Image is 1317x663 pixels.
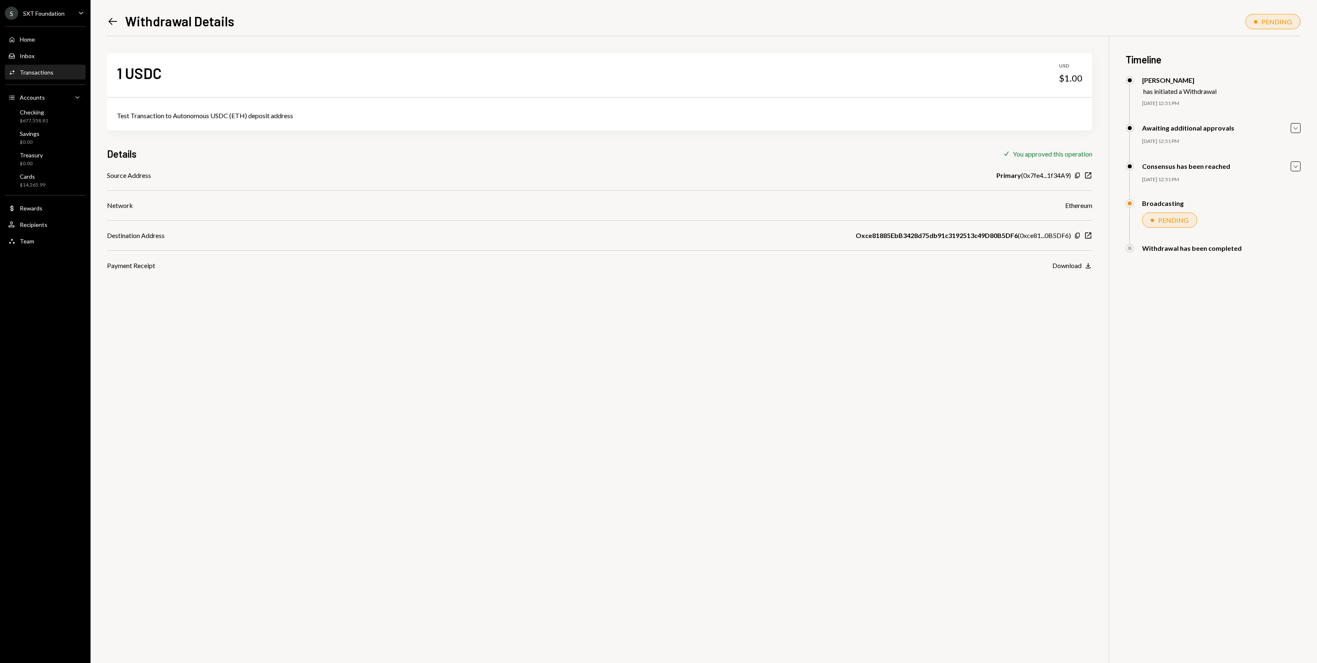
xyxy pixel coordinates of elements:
[1126,53,1301,66] h3: Timeline
[20,36,35,43] div: Home
[20,130,40,137] div: Savings
[5,233,86,248] a: Team
[5,201,86,215] a: Rewards
[5,217,86,232] a: Recipients
[20,238,34,245] div: Team
[1142,100,1301,107] div: [DATE] 12:51 PM
[1142,124,1234,132] div: Awaiting additional approvals
[1142,76,1217,84] div: [PERSON_NAME]
[996,170,1071,180] div: ( 0x7fe4...1f34A9 )
[117,64,162,82] div: 1 USDC
[5,65,86,79] a: Transactions
[125,13,234,29] h1: Withdrawal Details
[20,160,43,167] div: $0.00
[1013,150,1092,158] div: You approved this operation
[856,231,1071,240] div: ( 0xce81...0B5DF6 )
[856,231,1018,240] b: Oxce81885EbB3428d75db91c3192513c49D80B5DF6
[20,182,45,189] div: $14,265.99
[1059,63,1082,70] div: USD
[20,117,48,124] div: $677,558.81
[5,128,86,147] a: Savings$0.00
[1142,138,1301,145] div: [DATE] 12:51 PM
[5,48,86,63] a: Inbox
[107,231,165,240] div: Destination Address
[20,173,45,180] div: Cards
[20,94,45,101] div: Accounts
[5,90,86,105] a: Accounts
[1059,72,1082,84] div: $1.00
[1142,162,1230,170] div: Consensus has been reached
[5,170,86,190] a: Cards$14,265.99
[1142,199,1184,207] div: Broadcasting
[1261,18,1292,26] div: PENDING
[1052,261,1092,271] button: Download
[1158,216,1189,224] div: PENDING
[20,152,43,159] div: Treasury
[20,221,47,228] div: Recipients
[107,170,151,180] div: Source Address
[996,170,1021,180] b: Primary
[107,147,137,161] h3: Details
[1143,87,1217,95] div: has initiated a Withdrawal
[20,109,48,116] div: Checking
[20,205,42,212] div: Rewards
[107,201,133,210] div: Network
[107,261,155,271] div: Payment Receipt
[1142,176,1301,183] div: [DATE] 12:51 PM
[1052,261,1082,269] div: Download
[5,7,18,20] div: S
[1065,201,1092,210] div: Ethereum
[20,69,54,76] div: Transactions
[20,139,40,146] div: $0.00
[117,111,1082,121] div: Test Transaction to Autonomous USDC (ETH) deposit address
[1142,244,1242,252] div: Withdrawal has been completed
[5,32,86,47] a: Home
[23,10,65,17] div: SXT Foundation
[5,149,86,169] a: Treasury$0.00
[20,52,35,59] div: Inbox
[5,106,86,126] a: Checking$677,558.81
